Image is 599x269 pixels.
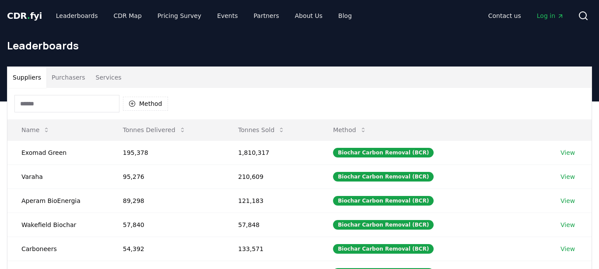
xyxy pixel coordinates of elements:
[333,196,434,206] div: Biochar Carbon Removal (BCR)
[7,67,46,88] button: Suppliers
[331,8,359,24] a: Blog
[326,121,374,139] button: Method
[224,189,319,213] td: 121,183
[49,8,105,24] a: Leaderboards
[91,67,127,88] button: Services
[537,11,564,20] span: Log in
[109,189,224,213] td: 89,298
[247,8,286,24] a: Partners
[46,67,91,88] button: Purchasers
[560,245,575,253] a: View
[224,237,319,261] td: 133,571
[109,237,224,261] td: 54,392
[107,8,149,24] a: CDR Map
[7,10,42,21] span: CDR fyi
[109,140,224,164] td: 195,378
[224,164,319,189] td: 210,609
[560,172,575,181] a: View
[109,213,224,237] td: 57,840
[288,8,329,24] a: About Us
[7,237,109,261] td: Carboneers
[7,213,109,237] td: Wakefield Biochar
[333,148,434,157] div: Biochar Carbon Removal (BCR)
[224,140,319,164] td: 1,810,317
[224,213,319,237] td: 57,848
[333,244,434,254] div: Biochar Carbon Removal (BCR)
[7,38,592,52] h1: Leaderboards
[560,220,575,229] a: View
[14,121,57,139] button: Name
[7,164,109,189] td: Varaha
[231,121,292,139] button: Tonnes Sold
[123,97,168,111] button: Method
[116,121,193,139] button: Tonnes Delivered
[333,220,434,230] div: Biochar Carbon Removal (BCR)
[7,140,109,164] td: Exomad Green
[530,8,571,24] a: Log in
[109,164,224,189] td: 95,276
[7,10,42,22] a: CDR.fyi
[49,8,359,24] nav: Main
[7,189,109,213] td: Aperam BioEnergia
[333,172,434,182] div: Biochar Carbon Removal (BCR)
[210,8,245,24] a: Events
[481,8,571,24] nav: Main
[481,8,528,24] a: Contact us
[560,148,575,157] a: View
[27,10,30,21] span: .
[151,8,208,24] a: Pricing Survey
[560,196,575,205] a: View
